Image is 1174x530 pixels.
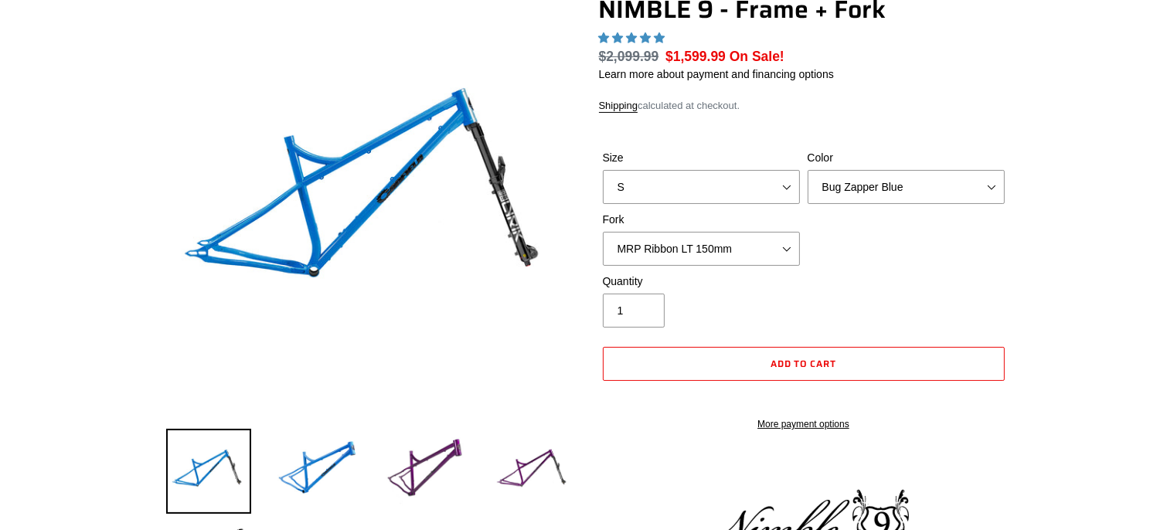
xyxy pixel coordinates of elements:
[599,49,659,64] s: $2,099.99
[603,212,800,228] label: Fork
[383,429,468,514] img: Load image into Gallery viewer, NIMBLE 9 - Frame + Fork
[599,98,1009,114] div: calculated at checkout.
[599,68,834,80] a: Learn more about payment and financing options
[603,347,1005,381] button: Add to cart
[603,417,1005,431] a: More payment options
[166,429,251,514] img: Load image into Gallery viewer, NIMBLE 9 - Frame + Fork
[730,46,784,66] span: On Sale!
[599,32,669,44] span: 4.90 stars
[274,429,359,514] img: Load image into Gallery viewer, NIMBLE 9 - Frame + Fork
[599,100,638,113] a: Shipping
[771,356,837,371] span: Add to cart
[808,150,1005,166] label: Color
[665,49,726,64] span: $1,599.99
[603,150,800,166] label: Size
[603,273,800,290] label: Quantity
[491,429,576,514] img: Load image into Gallery viewer, NIMBLE 9 - Frame + Fork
